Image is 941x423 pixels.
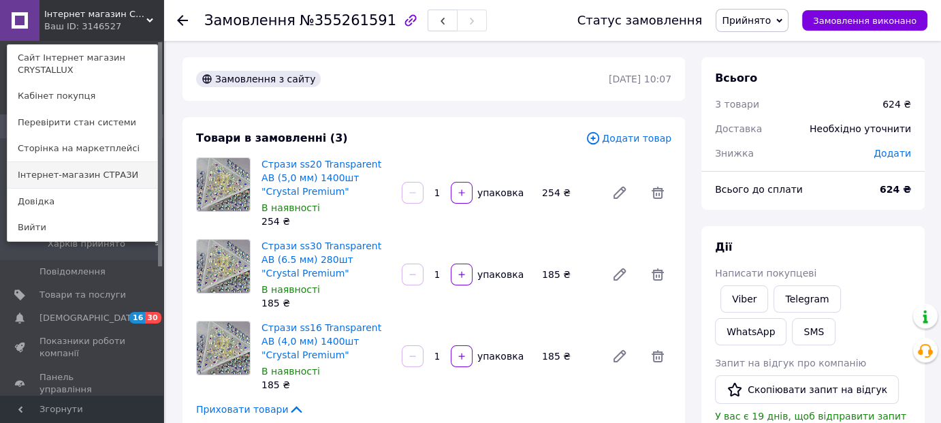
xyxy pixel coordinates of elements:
span: Замовлення виконано [813,16,916,26]
span: 9 [155,238,159,250]
div: 254 ₴ [537,183,601,202]
a: Вийти [7,215,157,240]
span: Доставка [715,123,762,134]
a: Інтернет-магазин СТРАЗИ [7,162,157,188]
span: Додати товар [586,131,671,146]
div: 624 ₴ [882,97,911,111]
span: Всього до сплати [715,184,803,195]
time: [DATE] 10:07 [609,74,671,84]
span: 30 [145,312,161,324]
div: 185 ₴ [537,265,601,284]
span: Видалити [644,179,671,206]
span: Прийнято [722,15,771,26]
span: Знижка [715,148,754,159]
button: Замовлення виконано [802,10,927,31]
a: Сторінка на маркетплейсі [7,136,157,161]
a: Редагувати [606,179,633,206]
img: Стрази ss20 Transparent AB (5,0 мм) 1400шт "Crystal Premium" [197,158,250,211]
span: Повідомлення [39,266,106,278]
span: 16 [129,312,145,324]
div: 185 ₴ [537,347,601,366]
div: 254 ₴ [261,215,391,228]
a: Редагувати [606,343,633,370]
span: Дії [715,240,732,253]
span: [DEMOGRAPHIC_DATA] [39,312,140,324]
span: Показники роботи компанії [39,335,126,360]
a: Довідка [7,189,157,215]
span: Запит на відгук про компанію [715,358,866,369]
span: Всього [715,72,757,84]
div: Необхідно уточнити [801,114,919,144]
span: Написати покупцеві [715,268,816,279]
a: Стрази ss30 Transparent AB (6.5 мм) 280шт "Crystal Premium" [261,240,381,279]
span: Товари та послуги [39,289,126,301]
a: Стрази ss16 Transparent AB (4,0 мм) 1400шт "Crystal Premium" [261,322,381,360]
span: Панель управління [39,371,126,396]
button: SMS [792,318,835,345]
span: Додати [874,148,911,159]
span: В наявності [261,284,320,295]
span: Замовлення [204,12,296,29]
div: 185 ₴ [261,378,391,392]
a: Кабінет покупця [7,83,157,109]
span: Інтернет магазин CRYSTALLUX [44,8,146,20]
a: Сайт Інтернет магазин CRYSTALLUX [7,45,157,83]
span: Видалити [644,343,671,370]
a: Перевірити стан системи [7,110,157,136]
span: Приховати товари [196,403,304,416]
a: Viber [720,285,768,313]
span: В наявності [261,202,320,213]
a: Telegram [773,285,840,313]
a: Редагувати [606,261,633,288]
div: 185 ₴ [261,296,391,310]
a: WhatsApp [715,318,786,345]
span: Видалити [644,261,671,288]
div: упаковка [474,268,525,281]
div: упаковка [474,186,525,200]
img: Стрази ss30 Transparent AB (6.5 мм) 280шт "Crystal Premium" [197,240,250,293]
span: Харків прийнято [48,238,125,250]
div: Ваш ID: 3146527 [44,20,101,33]
img: Стрази ss16 Transparent AB (4,0 мм) 1400шт "Crystal Premium" [197,322,250,375]
span: Товари в замовленні (3) [196,131,348,144]
button: Скопіювати запит на відгук [715,375,899,404]
div: упаковка [474,349,525,363]
span: №355261591 [300,12,396,29]
div: Повернутися назад [177,14,188,27]
div: Статус замовлення [577,14,703,27]
a: Стрази ss20 Transparent AB (5,0 мм) 1400шт "Crystal Premium" [261,159,381,197]
b: 624 ₴ [880,184,911,195]
span: В наявності [261,366,320,377]
div: Замовлення з сайту [196,71,321,87]
span: 3 товари [715,99,759,110]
